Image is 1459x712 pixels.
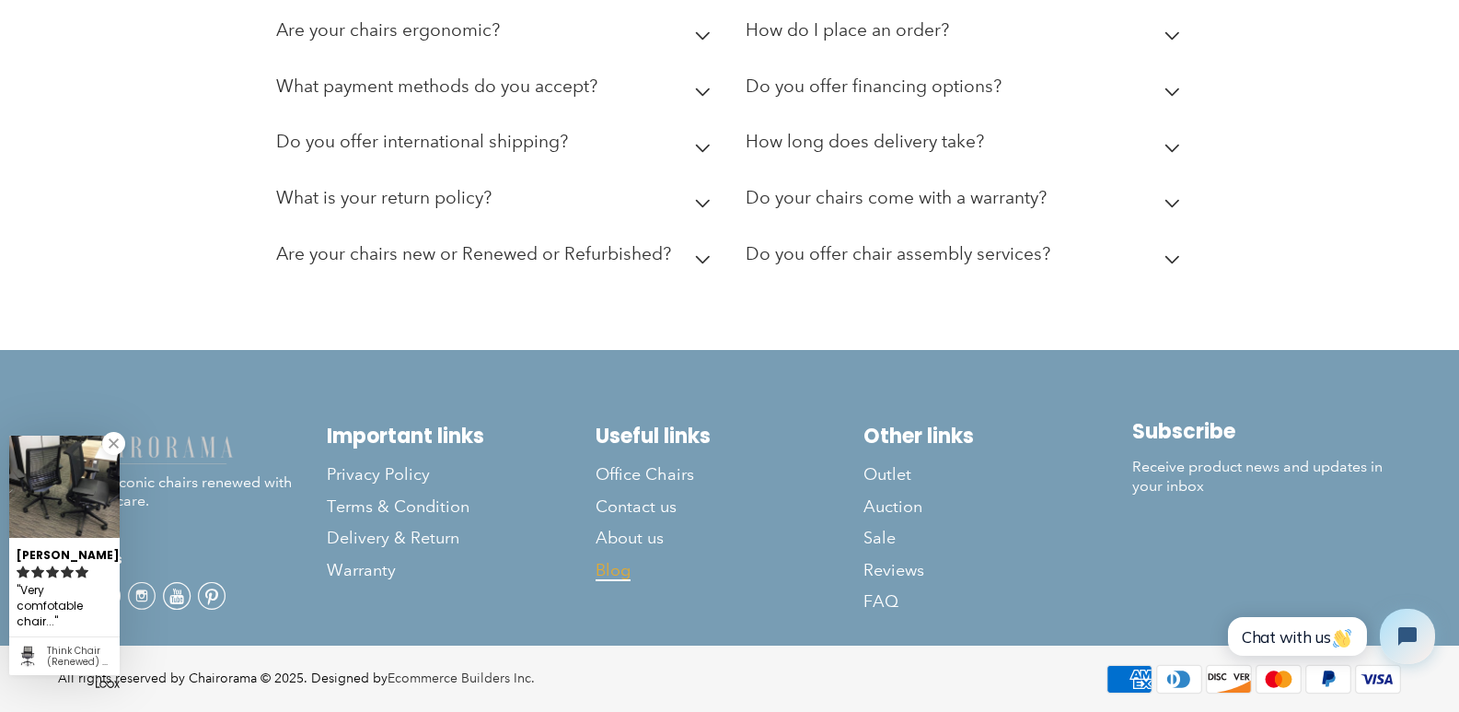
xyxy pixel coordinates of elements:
summary: Are your chairs ergonomic? [276,6,718,63]
span: About us [596,528,664,549]
svg: rating icon full [17,566,29,578]
a: Warranty [327,554,596,586]
span: Privacy Policy [327,464,430,485]
span: Office Chairs [596,464,694,485]
h2: Useful links [596,424,864,449]
h2: How do I place an order? [746,19,949,41]
span: Contact us [596,496,677,518]
a: Delivery & Return [327,522,596,554]
svg: rating icon full [61,566,74,578]
a: Terms & Condition [327,491,596,522]
h2: What payment methods do you accept? [276,76,597,97]
a: Privacy Policy [327,459,596,490]
p: Receive product news and updates in your inbox [1132,458,1401,496]
a: Contact us [596,491,864,522]
summary: What is your return policy? [276,174,718,230]
div: [PERSON_NAME] [17,541,112,564]
svg: rating icon full [46,566,59,578]
h2: Other links [863,424,1132,449]
h4: Folow us [58,548,327,570]
a: Ecommerce Builders Inc. [388,670,535,686]
h2: Are your chairs new or Renewed or Refurbished? [276,243,671,264]
summary: Do your chairs come with a warranty? [746,174,1187,230]
a: FAQ [863,586,1132,617]
span: Auction [863,496,922,518]
a: Sale [863,522,1132,554]
h2: Subscribe [1132,419,1401,444]
summary: Are your chairs new or Renewed or Refurbished? [276,230,718,286]
summary: How long does delivery take? [746,118,1187,174]
span: FAQ [863,591,898,613]
a: Reviews [863,554,1132,586]
a: Blog [596,554,864,586]
img: Siobhan C. review of Think Chair (Renewed) | Grey [9,436,120,538]
span: Outlet [863,464,911,485]
span: Warranty [327,560,396,581]
summary: Do you offer financing options? [746,63,1187,119]
div: Very comfotable chair... [17,581,112,632]
svg: rating icon full [75,566,88,578]
span: Terms & Condition [327,496,469,518]
summary: Do you offer international shipping? [276,118,718,174]
span: Reviews [863,560,924,581]
h2: Do you offer chair assembly services? [746,243,1050,264]
summary: Do you offer chair assembly services? [746,230,1187,286]
h2: Important links [327,424,596,449]
span: Sale [863,528,896,549]
summary: How do I place an order? [746,6,1187,63]
span: Blog [596,560,631,581]
h2: Do you offer international shipping? [276,131,568,152]
h2: Are your chairs ergonomic? [276,19,500,41]
div: Think Chair (Renewed) | Grey [47,646,112,668]
a: Outlet [863,459,1132,490]
svg: rating icon full [31,566,44,578]
div: All rights reserved by Chairorama © 2025. Designed by [58,669,535,688]
summary: What payment methods do you accept? [276,63,718,119]
img: chairorama [58,433,242,465]
span: Delivery & Return [327,528,459,549]
iframe: Tidio Chat [1208,593,1451,680]
h2: Do you offer financing options? [746,76,1002,97]
a: Auction [863,491,1132,522]
h2: Do your chairs come with a warranty? [746,187,1047,208]
h2: How long does delivery take? [746,131,984,152]
a: Office Chairs [596,459,864,490]
h2: What is your return policy? [276,187,492,208]
a: About us [596,522,864,554]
